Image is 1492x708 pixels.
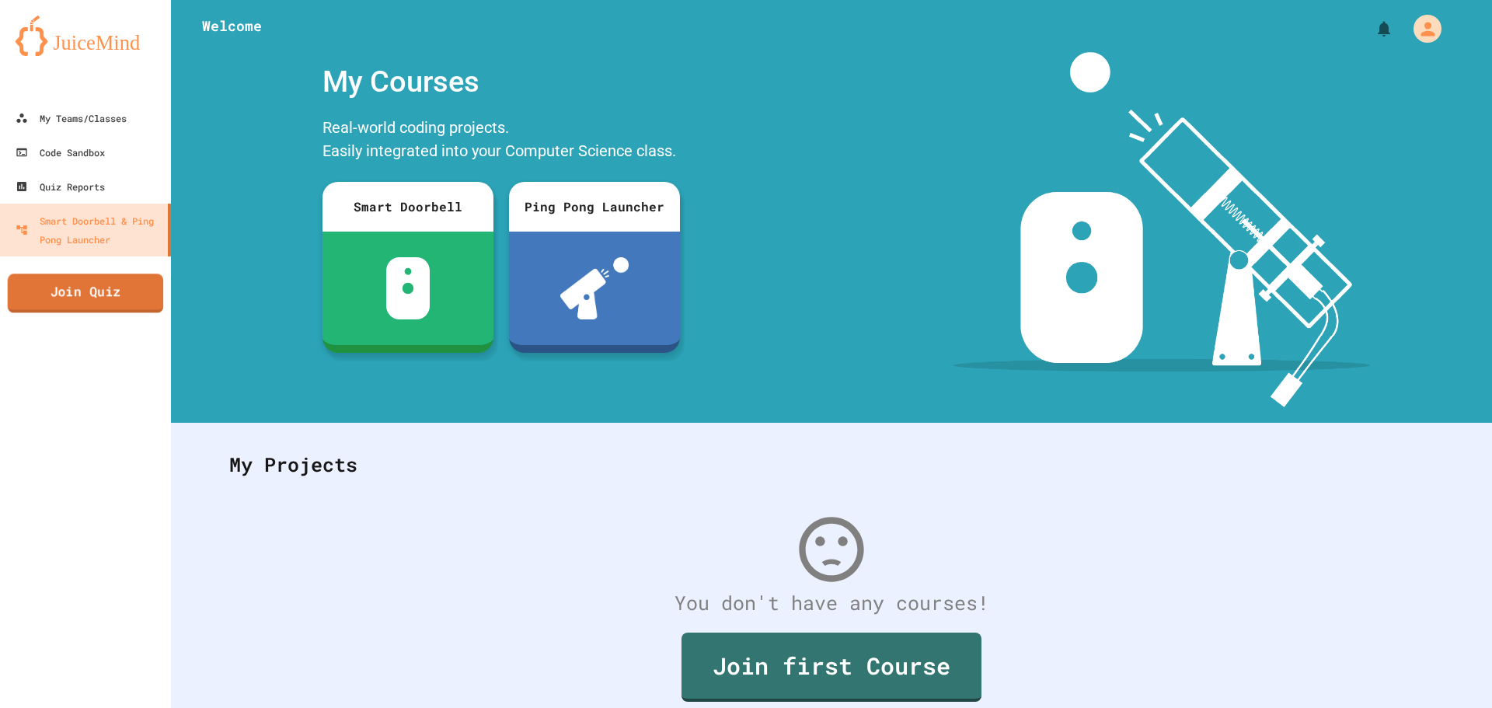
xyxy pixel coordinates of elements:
a: Join first Course [682,633,981,702]
img: ppl-with-ball.png [560,257,629,319]
div: Smart Doorbell & Ping Pong Launcher [16,211,162,249]
div: My Notifications [1346,16,1397,42]
div: Quiz Reports [16,177,105,196]
div: My Courses [315,52,688,112]
div: My Account [1397,11,1445,47]
div: My Teams/Classes [16,109,127,127]
div: Smart Doorbell [322,182,493,232]
img: banner-image-my-projects.png [953,52,1370,407]
img: sdb-white.svg [386,257,431,319]
img: logo-orange.svg [16,16,155,56]
div: You don't have any courses! [214,588,1449,618]
div: Code Sandbox [16,143,105,162]
a: Join Quiz [8,274,164,312]
div: My Projects [214,434,1449,495]
div: Real-world coding projects. Easily integrated into your Computer Science class. [315,112,688,170]
div: Ping Pong Launcher [509,182,680,232]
